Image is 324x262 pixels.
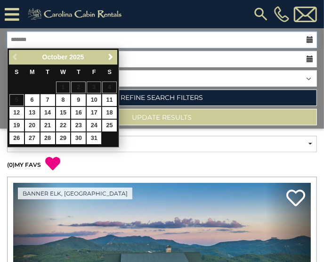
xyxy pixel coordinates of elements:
a: 11 [102,94,117,106]
a: 7 [40,94,55,106]
a: 19 [9,120,24,131]
button: Update Results [7,109,317,125]
a: 10 [87,94,101,106]
span: Tuesday [46,69,49,75]
span: 0 [9,161,13,168]
img: Khaki-logo.png [24,7,128,22]
a: 28 [40,132,55,144]
span: Saturday [108,69,112,75]
a: 8 [56,94,71,106]
span: ( ) [7,161,15,168]
span: 2025 [69,53,84,61]
img: search-regular.svg [252,6,269,23]
a: 9 [71,94,86,106]
a: 6 [25,94,40,106]
a: Add to favorites [286,188,305,209]
a: 23 [71,120,86,131]
a: (0)MY FAVS [7,161,41,168]
a: Refine Search Filters [7,90,317,106]
a: 12 [9,107,24,119]
span: Thursday [77,69,81,75]
span: Next [107,53,114,61]
a: [PHONE_NUMBER] [272,6,292,22]
span: Sunday [15,69,18,75]
a: 26 [9,132,24,144]
span: October [42,53,68,61]
a: 18 [102,107,117,119]
a: 24 [87,120,101,131]
a: 30 [71,132,86,144]
a: Next [105,51,116,63]
a: 31 [87,132,101,144]
a: 13 [25,107,40,119]
span: Friday [92,69,96,75]
a: 17 [87,107,101,119]
a: 27 [25,132,40,144]
a: 16 [71,107,86,119]
span: Wednesday [60,69,66,75]
span: Monday [30,69,35,75]
a: Banner Elk, [GEOGRAPHIC_DATA] [18,188,132,199]
a: 14 [40,107,55,119]
a: 25 [102,120,117,131]
a: 15 [56,107,71,119]
a: 20 [25,120,40,131]
a: 29 [56,132,71,144]
a: 21 [40,120,55,131]
a: 22 [56,120,71,131]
